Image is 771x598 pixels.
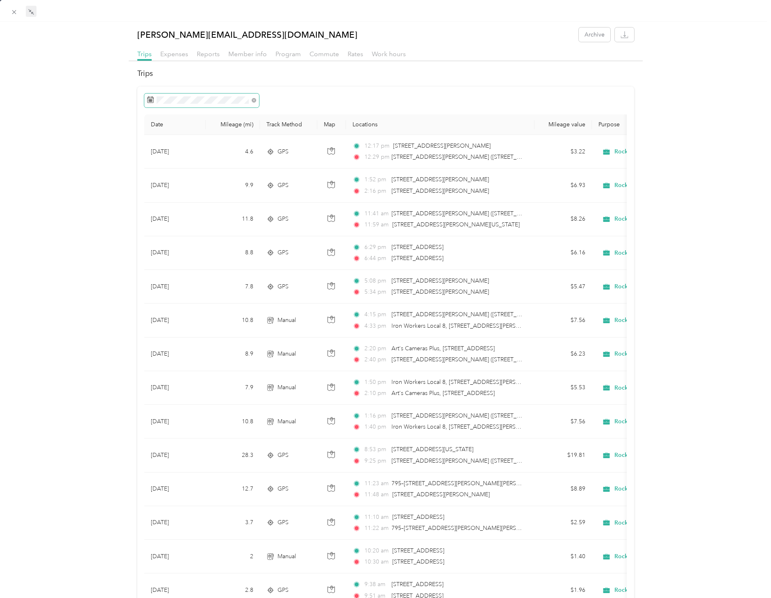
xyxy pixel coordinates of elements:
td: $19.81 [534,438,592,472]
span: 2:40 pm [364,355,388,364]
th: Date [144,114,206,135]
td: $6.93 [534,169,592,202]
td: [DATE] [144,338,206,371]
span: Program [275,50,301,58]
span: Rockrose Productions [614,317,673,324]
span: Rates [348,50,363,58]
th: Mileage (mi) [206,114,260,135]
span: 11:10 am [364,513,389,522]
td: $2.59 [534,506,592,540]
span: Reports [197,50,220,58]
span: Manual [277,552,296,561]
span: Art's Cameras Plus, [STREET_ADDRESS] [391,390,495,397]
span: GPS [277,147,289,156]
span: [STREET_ADDRESS][PERSON_NAME] ([STREET_ADDRESS][PERSON_NAME][US_STATE]) [391,457,621,464]
h2: Trips [137,68,634,79]
span: [STREET_ADDRESS][PERSON_NAME] ([STREET_ADDRESS][PERSON_NAME][US_STATE]) [391,356,621,363]
span: [STREET_ADDRESS][PERSON_NAME] ([STREET_ADDRESS][PERSON_NAME][US_STATE]) [391,153,621,160]
td: $1.40 [534,540,592,573]
span: Rockrose Productions [614,283,673,290]
span: [STREET_ADDRESS][PERSON_NAME] ([STREET_ADDRESS][PERSON_NAME][US_STATE]) [391,210,621,217]
span: 1:52 pm [364,175,388,184]
span: GPS [277,484,289,493]
td: $8.26 [534,203,592,236]
span: 10:20 am [364,546,389,555]
span: Manual [277,417,296,426]
td: $3.22 [534,135,592,169]
span: GPS [277,215,289,224]
td: [DATE] [144,203,206,236]
span: [STREET_ADDRESS][PERSON_NAME] [391,176,489,183]
span: [STREET_ADDRESS][PERSON_NAME] [391,288,489,295]
span: Manual [277,349,296,358]
span: Rockrose Productions [614,182,673,189]
span: 9:25 pm [364,456,388,466]
td: 7.8 [206,270,260,304]
span: GPS [277,518,289,527]
span: Rockrose Productions [614,148,673,155]
td: 28.3 [206,438,260,472]
span: 11:48 am [364,490,389,499]
td: [DATE] [144,135,206,169]
span: Rockrose Productions [614,553,673,560]
th: Locations [346,114,534,135]
th: Purpose [592,114,707,135]
td: [DATE] [144,371,206,405]
td: 8.8 [206,236,260,270]
td: 12.7 [206,472,260,506]
span: 2:16 pm [364,187,388,196]
span: [STREET_ADDRESS][PERSON_NAME] ([STREET_ADDRESS][PERSON_NAME][US_STATE]) [391,412,621,419]
td: 2 [206,540,260,573]
span: [STREET_ADDRESS] [392,558,444,565]
span: [STREET_ADDRESS][PERSON_NAME][US_STATE] [392,221,520,228]
td: $5.47 [534,270,592,304]
span: 10:30 am [364,557,389,566]
span: 11:23 am [364,479,388,488]
span: GPS [277,451,289,460]
iframe: Everlance-gr Chat Button Frame [725,552,771,598]
span: [STREET_ADDRESS] [392,547,444,554]
td: 7.9 [206,371,260,405]
td: $8.89 [534,472,592,506]
span: 795–[STREET_ADDRESS][PERSON_NAME][PERSON_NAME] [391,525,547,532]
td: [DATE] [144,405,206,438]
span: 6:44 pm [364,254,388,263]
span: 11:59 am [364,220,389,229]
td: 8.9 [206,338,260,371]
span: Member info [228,50,267,58]
span: Art's Cameras Plus, [STREET_ADDRESS] [391,345,495,352]
td: [DATE] [144,270,206,304]
td: 9.9 [206,169,260,202]
td: $5.53 [534,371,592,405]
span: Expenses [160,50,188,58]
td: [DATE] [144,506,206,540]
td: $7.56 [534,405,592,438]
span: [STREET_ADDRESS] [392,514,444,520]
span: 1:16 pm [364,411,388,420]
span: Iron Workers Local 8, [STREET_ADDRESS][PERSON_NAME] [391,379,546,386]
span: Rockrose Productions [614,519,673,527]
span: 2:20 pm [364,344,388,353]
span: 6:29 pm [364,243,388,252]
td: 4.6 [206,135,260,169]
span: Manual [277,383,296,392]
td: [DATE] [144,540,206,573]
td: [DATE] [144,169,206,202]
span: 4:33 pm [364,322,388,331]
span: [STREET_ADDRESS] [391,244,443,251]
span: Rockrose Productions [614,418,673,425]
span: 795–[STREET_ADDRESS][PERSON_NAME][PERSON_NAME] [391,480,547,487]
td: 11.8 [206,203,260,236]
span: Rockrose Productions [614,452,673,459]
span: GPS [277,586,289,595]
span: 5:08 pm [364,276,388,285]
td: $6.23 [534,338,592,371]
span: [STREET_ADDRESS] [391,581,443,588]
span: Rockrose Productions [614,384,673,392]
td: 3.7 [206,506,260,540]
span: Commute [309,50,339,58]
td: $7.56 [534,304,592,337]
span: Rockrose Productions [614,485,673,493]
span: [STREET_ADDRESS] [391,255,443,262]
button: Archive [579,27,610,42]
